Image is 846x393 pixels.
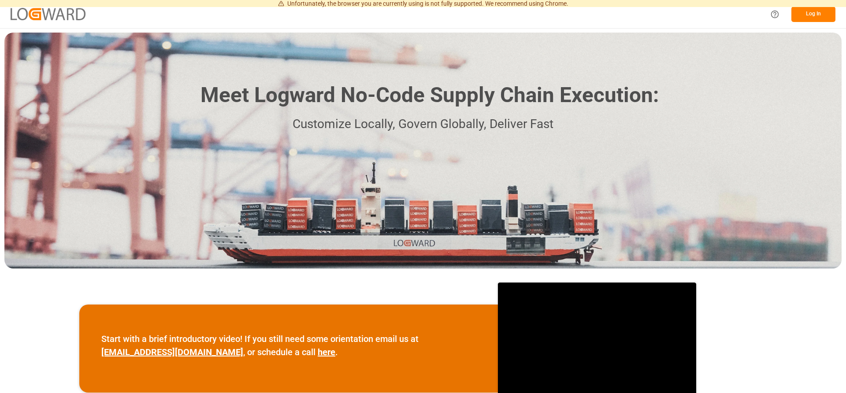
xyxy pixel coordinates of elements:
[791,7,835,22] button: Log In
[765,4,785,24] button: Help Center
[200,80,659,111] h1: Meet Logward No-Code Supply Chain Execution:
[187,114,659,134] p: Customize Locally, Govern Globally, Deliver Fast
[318,347,335,357] a: here
[101,332,476,359] p: Start with a brief introductory video! If you still need some orientation email us at , or schedu...
[101,347,243,357] a: [EMAIL_ADDRESS][DOMAIN_NAME]
[11,8,85,20] img: Logward_new_orange.png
